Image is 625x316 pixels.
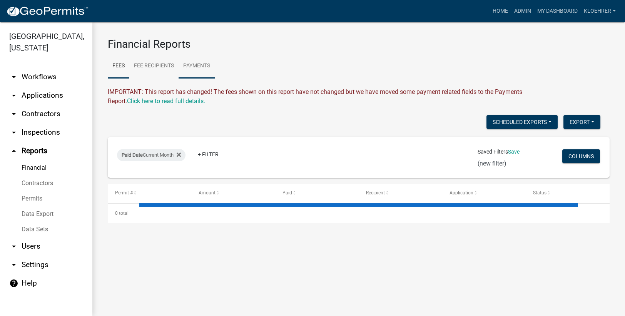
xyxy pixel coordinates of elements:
i: help [9,279,18,288]
div: 0 total [108,204,610,223]
h3: Financial Reports [108,38,610,51]
button: Export [563,115,600,129]
i: arrow_drop_down [9,91,18,100]
a: + Filter [192,147,225,161]
wm-modal-confirm: Upcoming Changes to Daily Fees Report [127,97,205,105]
span: Paid Date [122,152,143,158]
datatable-header-cell: Paid [275,184,358,202]
datatable-header-cell: Permit # [108,184,191,202]
datatable-header-cell: Amount [191,184,275,202]
a: Fee Recipients [129,54,179,79]
a: Fees [108,54,129,79]
i: arrow_drop_up [9,146,18,155]
a: kloehrer [581,4,619,18]
a: Payments [179,54,215,79]
a: My Dashboard [534,4,581,18]
i: arrow_drop_down [9,109,18,119]
span: Application [450,190,473,196]
div: Current Month [117,149,185,161]
button: Scheduled Exports [486,115,558,129]
span: Permit # [115,190,133,196]
div: IMPORTANT: This report has changed! The fees shown on this report have not changed but we have mo... [108,87,610,106]
span: Amount [199,190,216,196]
a: Admin [511,4,534,18]
a: Click here to read full details. [127,97,205,105]
span: Paid [282,190,292,196]
a: Save [508,149,520,155]
span: Saved Filters [478,148,508,156]
datatable-header-cell: Recipient [358,184,442,202]
span: Status [533,190,546,196]
a: Home [490,4,511,18]
datatable-header-cell: Application [442,184,526,202]
button: Columns [562,149,600,163]
i: arrow_drop_down [9,260,18,269]
span: Recipient [366,190,385,196]
i: arrow_drop_down [9,72,18,82]
i: arrow_drop_down [9,242,18,251]
i: arrow_drop_down [9,128,18,137]
datatable-header-cell: Status [526,184,609,202]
